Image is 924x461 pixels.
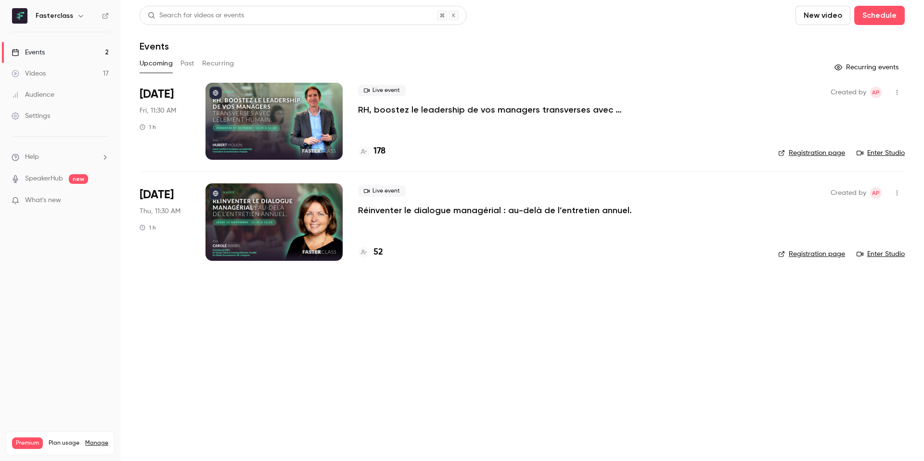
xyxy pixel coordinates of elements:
button: Recurring events [830,60,905,75]
span: Created by [831,87,866,98]
button: Upcoming [140,56,173,71]
div: Search for videos or events [148,11,244,21]
span: Fri, 11:30 AM [140,106,176,115]
div: 1 h [140,123,156,131]
div: Oct 17 Fri, 11:30 AM (Europe/Paris) [140,83,190,160]
span: Live event [358,185,406,197]
a: Réinventer le dialogue managérial : au-delà de l’entretien annuel. [358,205,632,216]
span: Amory Panné [870,87,882,98]
span: Thu, 11:30 AM [140,206,180,216]
span: new [69,174,88,184]
a: Enter Studio [857,148,905,158]
span: Help [25,152,39,162]
span: Amory Panné [870,187,882,199]
h6: Fasterclass [36,11,73,21]
span: Created by [831,187,866,199]
div: Settings [12,111,50,121]
span: [DATE] [140,187,174,203]
li: help-dropdown-opener [12,152,109,162]
a: SpeakerHub [25,174,63,184]
a: Registration page [778,148,845,158]
span: Plan usage [49,439,79,447]
span: [DATE] [140,87,174,102]
button: Recurring [202,56,234,71]
a: Enter Studio [857,249,905,259]
div: Nov 13 Thu, 11:30 AM (Europe/Paris) [140,183,190,260]
img: Fasterclass [12,8,27,24]
div: Videos [12,69,46,78]
h4: 178 [373,145,385,158]
span: What's new [25,195,61,205]
div: Audience [12,90,54,100]
a: Registration page [778,249,845,259]
a: Manage [85,439,108,447]
div: 1 h [140,224,156,231]
span: AP [872,87,880,98]
a: RH, boostez le leadership de vos managers transverses avec l’Élement Humain. [358,104,647,115]
a: 178 [358,145,385,158]
span: Live event [358,85,406,96]
span: AP [872,187,880,199]
button: Past [180,56,194,71]
button: New video [796,6,850,25]
h1: Events [140,40,169,52]
span: Premium [12,437,43,449]
h4: 52 [373,246,383,259]
div: Events [12,48,45,57]
button: Schedule [854,6,905,25]
a: 52 [358,246,383,259]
